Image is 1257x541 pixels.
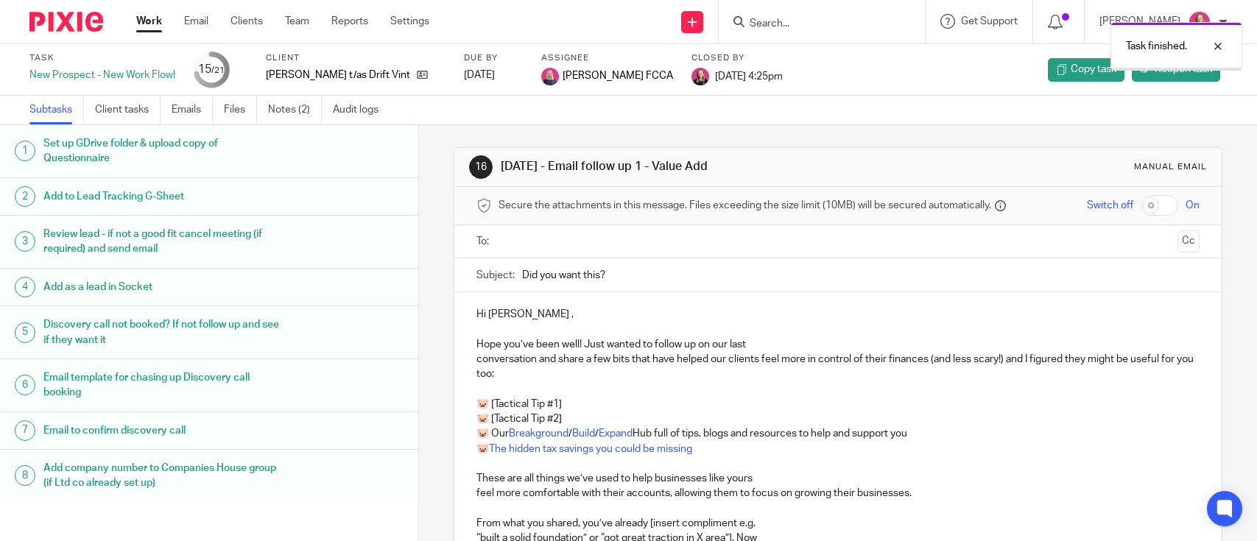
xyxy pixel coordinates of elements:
div: New Prospect - New Work Flow! [29,68,175,82]
h1: [DATE] - Email follow up 1 - Value Add [501,159,870,174]
a: Files [224,96,257,124]
div: Manual email [1134,161,1207,173]
a: Breakground [509,428,568,439]
label: Task [29,52,175,64]
a: Clients [230,14,263,29]
a: Client tasks [95,96,161,124]
a: Email [184,14,208,29]
div: 4 [15,277,35,297]
a: Expand [599,428,633,439]
a: Subtasks [29,96,84,124]
p: 🐷 [Tactical Tip #2] [476,411,1199,426]
div: 6 [15,375,35,395]
p: Hope you’ve been well! Just wanted to follow up on our last [476,337,1199,352]
p: feel more comfortable with their accounts, allowing them to focus on growing their businesses. [476,486,1199,501]
a: Work [136,14,162,29]
h1: Add as a lead in Socket [43,276,284,298]
div: 3 [15,231,35,252]
p: conversation and share a few bits that have helped our clients feel more in control of their fina... [476,352,1199,382]
h1: Review lead - if not a good fit cancel meeting (if required) and send email [43,223,284,261]
h1: Discovery call not booked? If not follow up and see if they want it [43,314,284,351]
button: Cc [1177,230,1200,252]
h1: Add company number to Companies House group (if Ltd co already set up) [43,457,284,495]
span: [PERSON_NAME] FCCA [563,68,673,83]
a: Audit logs [333,96,390,124]
a: Settings [390,14,429,29]
p: From what you shared, you’ve already [insert compliment e.g. [476,516,1199,531]
h1: Set up GDrive folder & upload copy of Questionnaire [43,132,284,170]
span: [DATE] 4:25pm [715,71,783,81]
label: Due by [464,52,523,64]
a: Emails [172,96,213,124]
div: 8 [15,465,35,486]
label: Assignee [541,52,673,64]
p: [PERSON_NAME] t/as Drift Vintage [266,68,409,82]
small: /21 [211,66,225,74]
p: 🐷 [Tactical Tip #1] [476,397,1199,411]
h1: Email template for chasing up Discovery call booking [43,367,284,404]
span: Secure the attachments in this message. Files exceeding the size limit (10MB) will be secured aut... [499,198,991,213]
span: On [1186,198,1200,213]
div: [DATE] [464,68,523,82]
div: 5 [15,322,35,343]
a: Build [572,428,595,439]
img: Team%20headshots.png [1188,10,1211,34]
span: Switch off [1087,198,1133,213]
img: Pixie [29,12,103,32]
p: Task finished. [1126,39,1187,54]
p: These are all things we’ve used to help businesses like yours [476,471,1199,486]
div: 15 [198,61,225,78]
div: 2 [15,186,35,207]
p: 🐷 [476,442,1199,456]
div: 7 [15,420,35,441]
img: Team%20headshots.png [691,68,709,85]
div: 16 [469,155,493,179]
label: Subject: [476,268,515,283]
label: Client [266,52,446,64]
a: Reports [331,14,368,29]
h1: Add to Lead Tracking G-Sheet [43,185,284,208]
label: To: [476,234,493,249]
img: Cheryl%20Sharp%20FCCA.png [541,68,559,85]
a: The hidden tax savings you could be missing [489,444,692,454]
h1: Email to confirm discovery call [43,420,284,442]
p: Hi [PERSON_NAME] , [476,307,1199,322]
p: 🐷 Our / / Hub full of tips, blogs and resources to help and support you [476,426,1199,441]
div: 1 [15,141,35,161]
a: Notes (2) [268,96,322,124]
a: Team [285,14,309,29]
